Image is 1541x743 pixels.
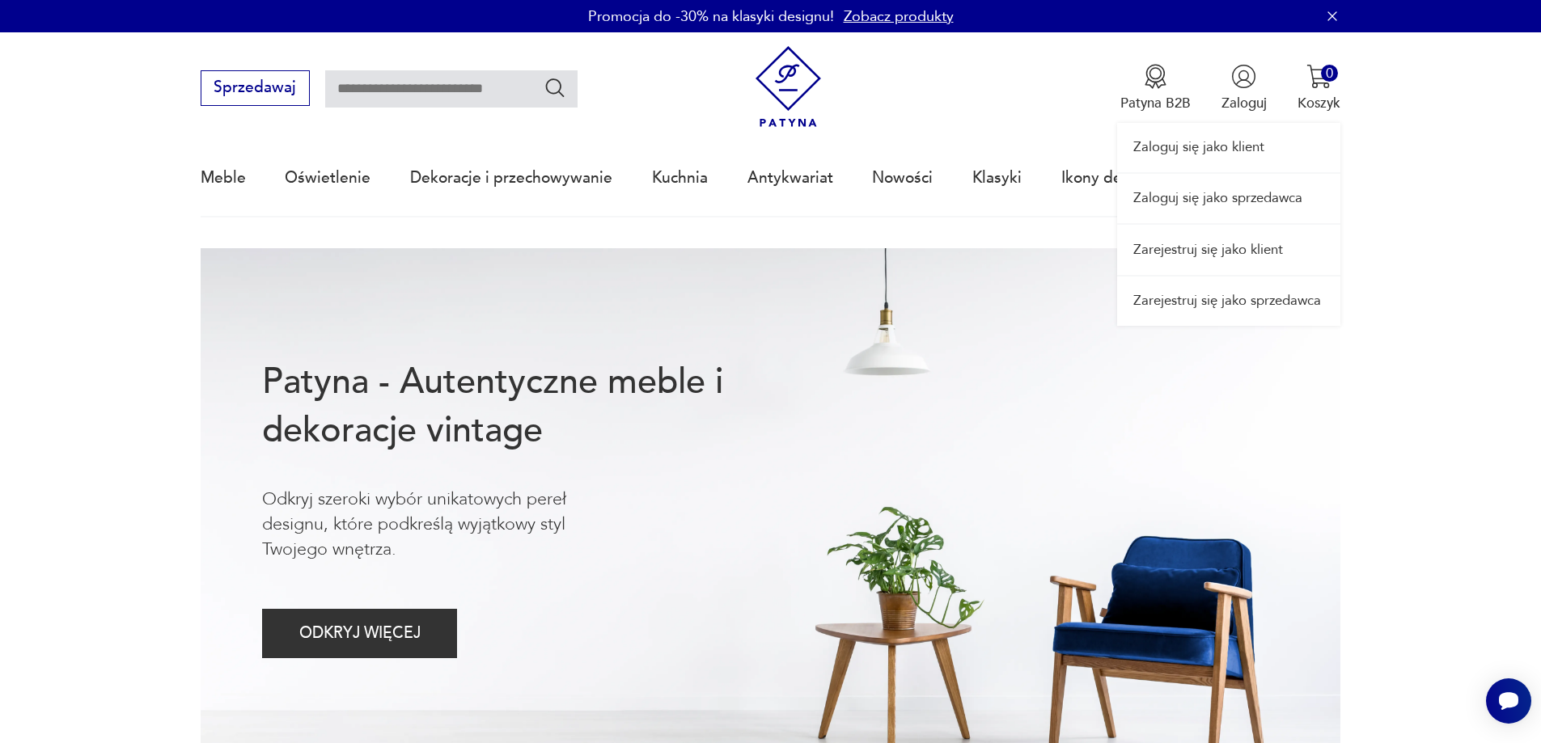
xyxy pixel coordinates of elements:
[747,141,833,215] a: Antykwariat
[1117,277,1340,326] a: Zarejestruj się jako sprzedawca
[1117,174,1340,223] a: Zaloguj się jako sprzedawca
[588,6,834,27] p: Promocja do -30% na klasyki designu!
[544,76,567,99] button: Szukaj
[201,82,310,95] a: Sprzedawaj
[262,628,457,641] a: ODKRYJ WIĘCEJ
[262,609,457,658] button: ODKRYJ WIĘCEJ
[1117,123,1340,172] a: Zaloguj się jako klient
[972,141,1022,215] a: Klasyki
[1061,141,1161,215] a: Ikony designu
[1117,225,1340,274] a: Zarejestruj się jako klient
[285,141,370,215] a: Oświetlenie
[872,141,933,215] a: Nowości
[1486,678,1531,724] iframe: Smartsupp widget button
[262,487,631,563] p: Odkryj szeroki wybór unikatowych pereł designu, które podkreślą wyjątkowy styl Twojego wnętrza.
[747,46,829,128] img: Patyna - sklep z meblami i dekoracjami vintage
[844,6,954,27] a: Zobacz produkty
[262,358,786,455] h1: Patyna - Autentyczne meble i dekoracje vintage
[652,141,708,215] a: Kuchnia
[201,141,246,215] a: Meble
[201,70,310,106] button: Sprzedawaj
[410,141,612,215] a: Dekoracje i przechowywanie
